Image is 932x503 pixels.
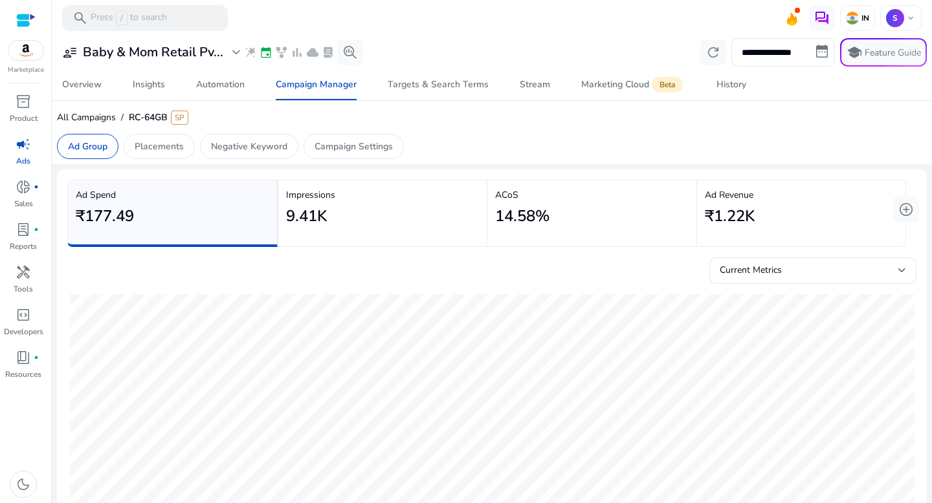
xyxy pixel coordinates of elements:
span: lab_profile [322,46,335,59]
span: All Campaigns [57,111,116,123]
span: search [72,10,88,26]
h3: Baby & Mom Retail Pv... [83,45,223,60]
button: refresh [700,39,726,65]
span: Current Metrics [720,264,782,276]
span: donut_small [16,179,31,195]
p: Feature Guide [865,47,921,59]
span: expand_more [228,45,244,60]
span: keyboard_arrow_down [905,13,916,23]
p: Sales [14,198,33,209]
p: Impressions [286,188,480,202]
span: fiber_manual_record [34,227,39,232]
span: / [116,11,128,25]
span: search_insights [342,45,358,60]
div: Targets & Search Terms [388,80,489,89]
p: S [886,9,904,27]
span: code_blocks [16,307,31,323]
span: wand_stars [244,46,257,59]
span: handyman [16,264,31,280]
div: History [716,80,746,89]
p: Ads [16,155,30,167]
div: Marketing Cloud [581,80,685,90]
span: lab_profile [16,222,31,237]
span: add_circle [898,202,914,217]
span: family_history [275,46,288,59]
span: bar_chart [291,46,304,59]
p: IN [859,13,869,23]
p: Press to search [91,11,167,25]
h2: 9.41K [286,207,327,226]
span: / [116,111,129,123]
p: Tools [14,283,33,295]
img: amazon.svg [8,41,43,60]
span: campaign [16,136,31,152]
div: Overview [62,80,102,89]
div: Automation [196,80,245,89]
h2: 14.58% [495,207,549,226]
span: cloud [306,46,319,59]
div: Stream [520,80,550,89]
div: Campaign Manager [276,80,357,89]
p: Ad Group [68,140,107,153]
span: refresh [705,45,721,60]
p: Placements [135,140,184,153]
span: dark_mode [16,476,31,492]
span: fiber_manual_record [34,355,39,360]
span: inventory_2 [16,94,31,109]
p: Ad Spend [76,188,269,202]
p: ACoS [495,188,689,202]
p: Ad Revenue [705,188,898,202]
p: Developers [4,326,43,337]
span: school [847,45,862,60]
h2: ₹177.49 [76,207,134,226]
span: book_4 [16,350,31,365]
p: Campaign Settings [315,140,393,153]
p: Marketplace [8,65,44,75]
p: Resources [5,369,41,380]
p: Negative Keyword [211,140,287,153]
span: Beta [652,77,683,92]
div: Insights [133,80,165,89]
p: Reports [10,241,37,252]
button: add_circle [893,197,919,222]
span: event [260,46,272,59]
span: fiber_manual_record [34,184,39,189]
img: in.svg [846,12,859,25]
p: Product [10,112,38,124]
h2: ₹1.22K [705,207,755,226]
button: schoolFeature Guide [840,38,927,67]
span: user_attributes [62,45,78,60]
button: search_insights [337,39,363,65]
